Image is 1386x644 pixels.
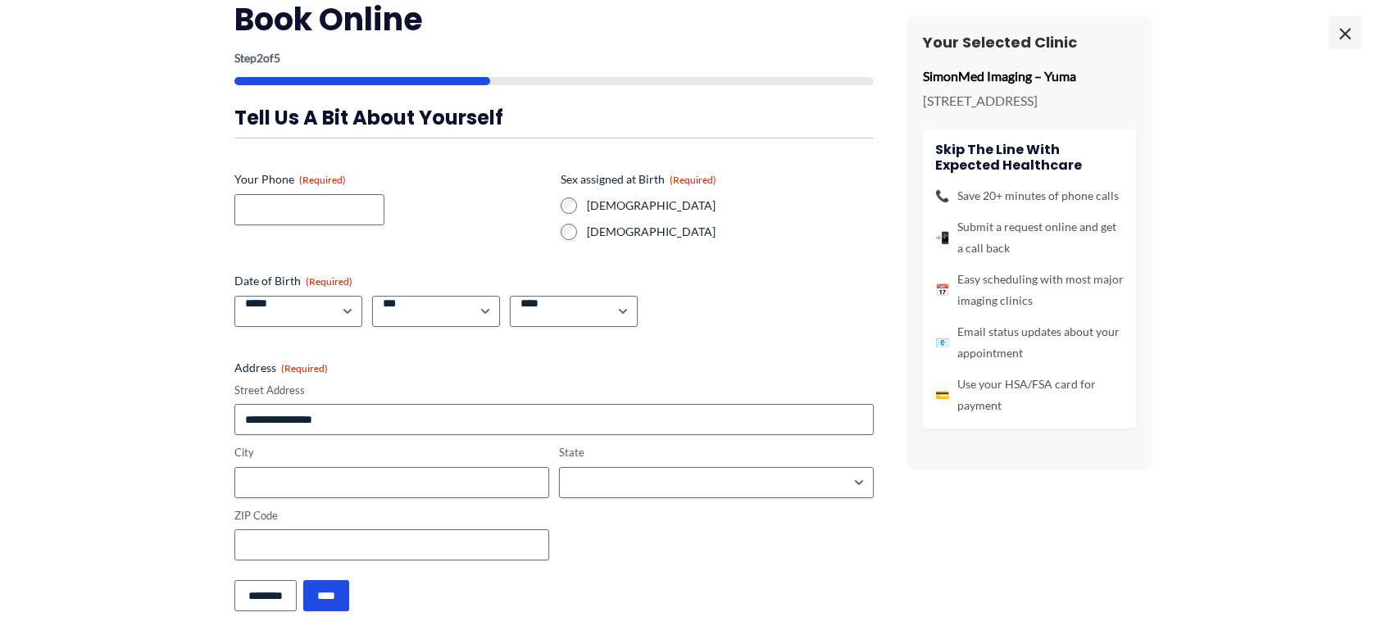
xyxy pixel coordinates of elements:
[559,445,874,460] label: State
[561,171,716,188] legend: Sex assigned at Birth
[935,321,1124,364] li: Email status updates about your appointment
[1329,16,1361,49] span: ×
[274,51,280,65] span: 5
[234,383,874,398] label: Street Address
[923,64,1136,88] p: SimonMed Imaging – Yuma
[935,185,949,206] span: 📞
[257,51,263,65] span: 2
[299,174,346,186] span: (Required)
[234,508,549,524] label: ZIP Code
[935,269,1124,311] li: Easy scheduling with most major imaging clinics
[234,105,874,130] h3: Tell us a bit about yourself
[935,279,949,301] span: 📅
[670,174,716,186] span: (Required)
[935,142,1124,173] h4: Skip the line with Expected Healthcare
[587,197,874,214] label: [DEMOGRAPHIC_DATA]
[935,384,949,406] span: 💳
[234,273,352,289] legend: Date of Birth
[281,362,328,374] span: (Required)
[587,224,874,240] label: [DEMOGRAPHIC_DATA]
[935,332,949,353] span: 📧
[935,227,949,248] span: 📲
[923,33,1136,52] h3: Your Selected Clinic
[935,185,1124,206] li: Save 20+ minutes of phone calls
[306,275,352,288] span: (Required)
[935,374,1124,416] li: Use your HSA/FSA card for payment
[923,88,1136,113] p: [STREET_ADDRESS]
[935,216,1124,259] li: Submit a request online and get a call back
[234,445,549,460] label: City
[234,171,548,188] label: Your Phone
[234,360,328,376] legend: Address
[234,52,874,64] p: Step of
